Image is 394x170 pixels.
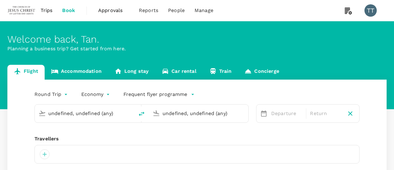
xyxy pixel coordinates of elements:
input: Depart from [48,109,121,118]
a: Car rental [155,65,203,80]
span: Book [62,7,75,14]
a: Long stay [108,65,155,80]
input: Going to [163,109,235,118]
button: Frequent flyer programme [123,91,195,98]
a: Train [203,65,238,80]
button: Open [130,113,131,114]
span: Manage [195,7,213,14]
p: Departure [271,110,302,117]
a: Accommodation [45,65,108,80]
img: The Malaysian Church of Jesus Christ of Latter-day Saints [7,4,36,17]
p: Planning a business trip? Get started from here. [7,45,387,52]
div: TT [364,4,377,17]
div: Economy [81,89,111,99]
button: Open [244,113,245,114]
a: Concierge [238,65,285,80]
span: Reports [139,7,158,14]
div: Round Trip [34,89,69,99]
span: Trips [41,7,53,14]
span: Approvals [98,7,129,14]
button: delete [134,106,149,121]
p: Frequent flyer programme [123,91,187,98]
a: Flight [7,65,45,80]
span: People [168,7,185,14]
p: Return [310,110,341,117]
div: Travellers [34,135,360,143]
div: Welcome back , Tan . [7,34,387,45]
